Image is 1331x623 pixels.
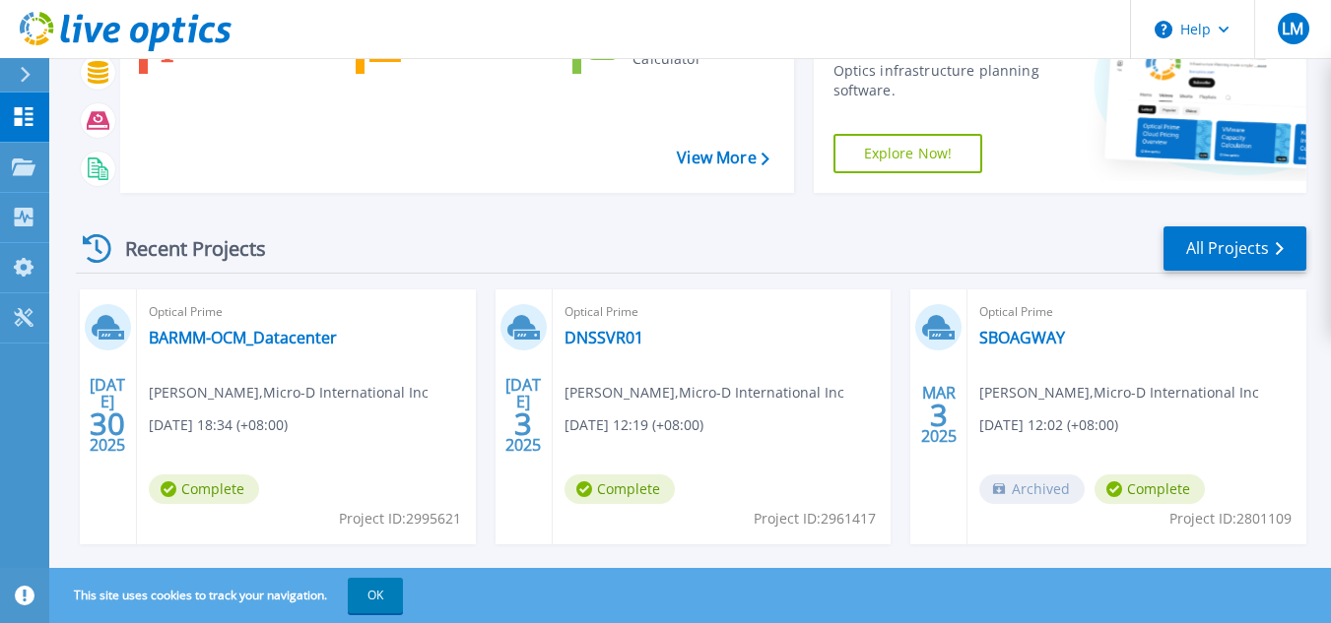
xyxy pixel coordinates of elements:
[979,414,1118,436] span: [DATE] 12:02 (+08:00)
[54,578,403,613] span: This site uses cookies to track your navigation.
[1169,508,1292,530] span: Project ID: 2801109
[90,415,125,432] span: 30
[149,382,429,404] span: [PERSON_NAME] , Micro-D International Inc
[348,578,403,613] button: OK
[149,414,288,436] span: [DATE] 18:34 (+08:00)
[979,474,1085,504] span: Archived
[920,379,958,451] div: MAR 2025
[677,149,768,167] a: View More
[979,382,1259,404] span: [PERSON_NAME] , Micro-D International Inc
[979,301,1295,323] span: Optical Prime
[565,328,643,347] a: DNSSVR01
[76,224,293,273] div: Recent Projects
[979,328,1065,347] a: SBOAGWAY
[504,379,542,451] div: [DATE] 2025
[339,508,461,530] span: Project ID: 2995621
[1095,474,1205,504] span: Complete
[754,508,876,530] span: Project ID: 2961417
[149,328,337,347] a: BARMM-OCM_Datacenter
[833,134,983,173] a: Explore Now!
[565,414,703,436] span: [DATE] 12:19 (+08:00)
[565,474,675,504] span: Complete
[565,382,844,404] span: [PERSON_NAME] , Micro-D International Inc
[565,301,880,323] span: Optical Prime
[1164,226,1306,271] a: All Projects
[1282,21,1303,36] span: LM
[149,474,259,504] span: Complete
[514,415,532,432] span: 3
[89,379,126,451] div: [DATE] 2025
[149,301,464,323] span: Optical Prime
[930,406,948,423] span: 3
